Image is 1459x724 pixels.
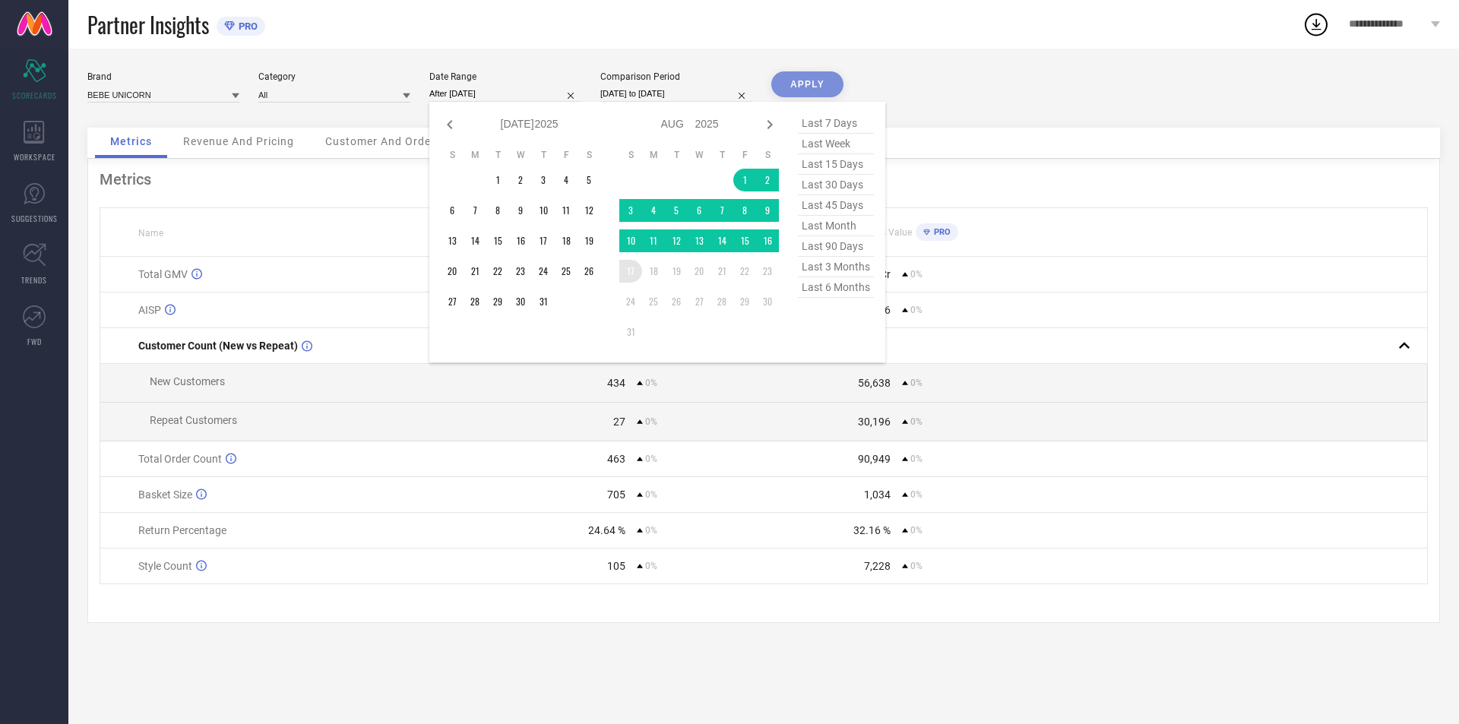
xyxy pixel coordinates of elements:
input: Select date range [429,86,581,102]
span: PRO [235,21,258,32]
span: last 6 months [798,277,874,298]
span: last 30 days [798,175,874,195]
span: Partner Insights [87,9,209,40]
th: Saturday [756,149,779,161]
td: Tue Jul 01 2025 [486,169,509,191]
td: Fri Aug 22 2025 [733,260,756,283]
td: Thu Aug 21 2025 [711,260,733,283]
th: Wednesday [688,149,711,161]
td: Wed Aug 20 2025 [688,260,711,283]
td: Wed Jul 30 2025 [509,290,532,313]
td: Wed Aug 06 2025 [688,199,711,222]
span: last 45 days [798,195,874,216]
td: Sun Aug 17 2025 [619,260,642,283]
td: Mon Jul 21 2025 [464,260,486,283]
th: Sunday [619,149,642,161]
th: Friday [733,149,756,161]
span: TRENDS [21,274,47,286]
div: Comparison Period [600,71,752,82]
div: 24.64 % [588,524,625,536]
th: Monday [464,149,486,161]
div: 434 [607,377,625,389]
td: Mon Aug 25 2025 [642,290,665,313]
td: Thu Jul 31 2025 [532,290,555,313]
td: Sun Aug 03 2025 [619,199,642,222]
td: Sat Jul 19 2025 [578,229,600,252]
div: Date Range [429,71,581,82]
td: Tue Aug 12 2025 [665,229,688,252]
td: Fri Jul 11 2025 [555,199,578,222]
td: Sun Jul 20 2025 [441,260,464,283]
span: 0% [910,561,923,571]
span: 0% [910,489,923,500]
td: Sun Jul 27 2025 [441,290,464,313]
th: Sunday [441,149,464,161]
span: last month [798,216,874,236]
div: Metrics [100,170,1428,188]
td: Sat Aug 16 2025 [756,229,779,252]
span: Customer Count (New vs Repeat) [138,340,298,352]
div: 705 [607,488,625,501]
span: 0% [910,305,923,315]
td: Sun Jul 06 2025 [441,199,464,222]
span: Name [138,228,163,239]
div: 27 [613,416,625,428]
th: Tuesday [665,149,688,161]
div: 30,196 [858,416,891,428]
td: Mon Aug 18 2025 [642,260,665,283]
td: Tue Jul 15 2025 [486,229,509,252]
td: Mon Aug 04 2025 [642,199,665,222]
td: Thu Aug 28 2025 [711,290,733,313]
td: Thu Jul 17 2025 [532,229,555,252]
td: Sat Aug 30 2025 [756,290,779,313]
span: 0% [645,454,657,464]
td: Mon Jul 14 2025 [464,229,486,252]
div: 7,228 [864,560,891,572]
th: Wednesday [509,149,532,161]
span: last 15 days [798,154,874,175]
span: Style Count [138,560,192,572]
td: Sat Aug 02 2025 [756,169,779,191]
span: 0% [645,416,657,427]
td: Sat Aug 23 2025 [756,260,779,283]
span: 0% [645,525,657,536]
td: Sat Jul 12 2025 [578,199,600,222]
span: Total Order Count [138,453,222,465]
span: SCORECARDS [12,90,57,101]
td: Thu Jul 24 2025 [532,260,555,283]
th: Thursday [532,149,555,161]
span: last week [798,134,874,154]
th: Saturday [578,149,600,161]
span: Repeat Customers [150,414,237,426]
span: last 7 days [798,113,874,134]
span: 0% [645,489,657,500]
td: Sun Aug 31 2025 [619,321,642,343]
th: Tuesday [486,149,509,161]
span: 0% [910,269,923,280]
td: Fri Jul 18 2025 [555,229,578,252]
span: PRO [930,227,951,237]
td: Sat Jul 05 2025 [578,169,600,191]
td: Mon Jul 07 2025 [464,199,486,222]
span: Return Percentage [138,524,226,536]
div: Next month [761,115,779,134]
input: Select comparison period [600,86,752,102]
td: Fri Aug 15 2025 [733,229,756,252]
span: 0% [645,378,657,388]
td: Thu Jul 10 2025 [532,199,555,222]
td: Thu Aug 07 2025 [711,199,733,222]
div: Category [258,71,410,82]
td: Sun Jul 13 2025 [441,229,464,252]
div: 90,949 [858,453,891,465]
span: Total GMV [138,268,188,280]
td: Mon Jul 28 2025 [464,290,486,313]
th: Thursday [711,149,733,161]
td: Sun Aug 10 2025 [619,229,642,252]
td: Wed Jul 09 2025 [509,199,532,222]
div: 105 [607,560,625,572]
span: Revenue And Pricing [183,135,294,147]
td: Wed Jul 02 2025 [509,169,532,191]
span: AISP [138,304,161,316]
td: Tue Jul 08 2025 [486,199,509,222]
span: Customer And Orders [325,135,441,147]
